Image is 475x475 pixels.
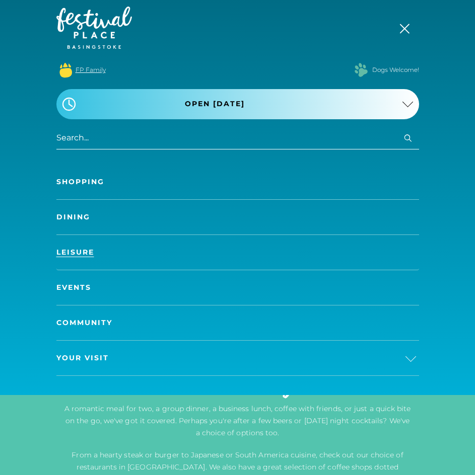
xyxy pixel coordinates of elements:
button: Toggle navigation [394,20,419,35]
a: Community [56,305,419,340]
p: A romantic meal for two, a group dinner, a business lunch, coffee with friends, or just a quick b... [64,403,412,439]
span: Your Visit [56,353,109,363]
input: Search... [56,127,419,149]
button: Open [DATE] [56,89,419,119]
span: Open [DATE] [185,99,245,109]
img: Festival Place Logo [56,7,132,49]
a: Dining [56,200,419,234]
a: Shopping [56,165,419,199]
a: Events [56,270,419,305]
a: Dogs Welcome! [372,65,419,74]
a: Leisure [56,235,419,270]
a: FP Family [76,65,106,74]
a: Your Visit [56,341,419,375]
